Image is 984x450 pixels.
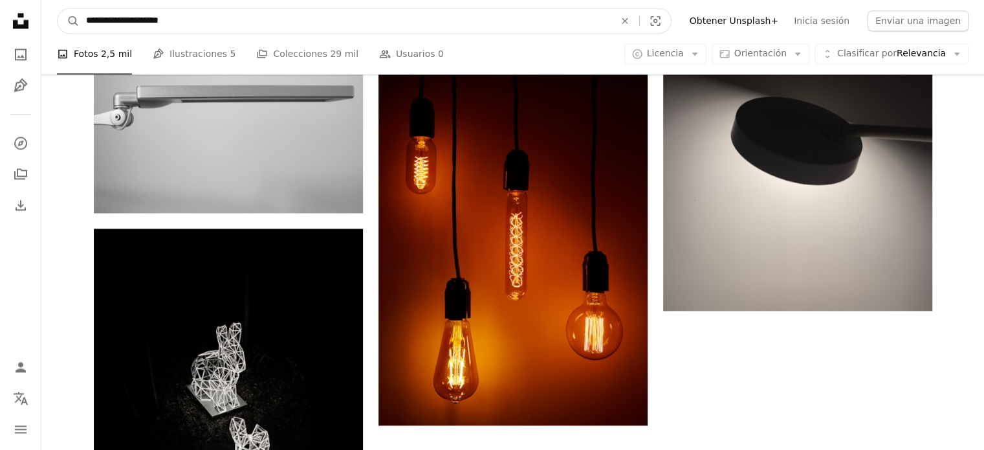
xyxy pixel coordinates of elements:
img: Conjunto de bombilla vintage sobre fondo naranja. Bombilla edison brillante [378,22,648,425]
button: Buscar en Unsplash [58,8,80,33]
a: Fotos [8,41,34,67]
a: Historial de descargas [8,192,34,218]
a: Inicio — Unsplash [8,8,34,36]
a: Ilustraciones [8,73,34,98]
span: Relevancia [837,48,946,61]
button: Búsqueda visual [640,8,671,33]
span: 0 [438,47,444,62]
a: Una foto en blanco y negro de una lámpara [663,125,932,137]
a: Conjunto de bombilla vintage sobre fondo naranja. Bombilla edison brillante [378,218,648,229]
a: Aire acondicionado tipo split blanco [94,118,363,129]
span: 5 [230,47,235,62]
form: Encuentra imágenes en todo el sitio [57,8,672,34]
button: Licencia [624,44,706,65]
a: Obtener Unsplash+ [682,10,786,31]
a: Ilustración en forma de corazón blanco y púrpura [94,425,363,436]
img: Aire acondicionado tipo split blanco [94,35,363,213]
button: Menú [8,416,34,442]
button: Clasificar porRelevancia [815,44,968,65]
button: Enviar una imagen [868,10,968,31]
a: Colecciones [8,161,34,187]
button: Orientación [712,44,809,65]
a: Explorar [8,130,34,156]
a: Usuarios 0 [379,34,444,75]
a: Colecciones 29 mil [256,34,358,75]
a: Ilustraciones 5 [153,34,235,75]
span: 29 mil [330,47,358,62]
span: Orientación [734,49,787,59]
span: Licencia [647,49,684,59]
button: Borrar [611,8,639,33]
a: Inicia sesión [786,10,857,31]
a: Iniciar sesión / Registrarse [8,354,34,380]
span: Clasificar por [837,49,897,59]
button: Idioma [8,385,34,411]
